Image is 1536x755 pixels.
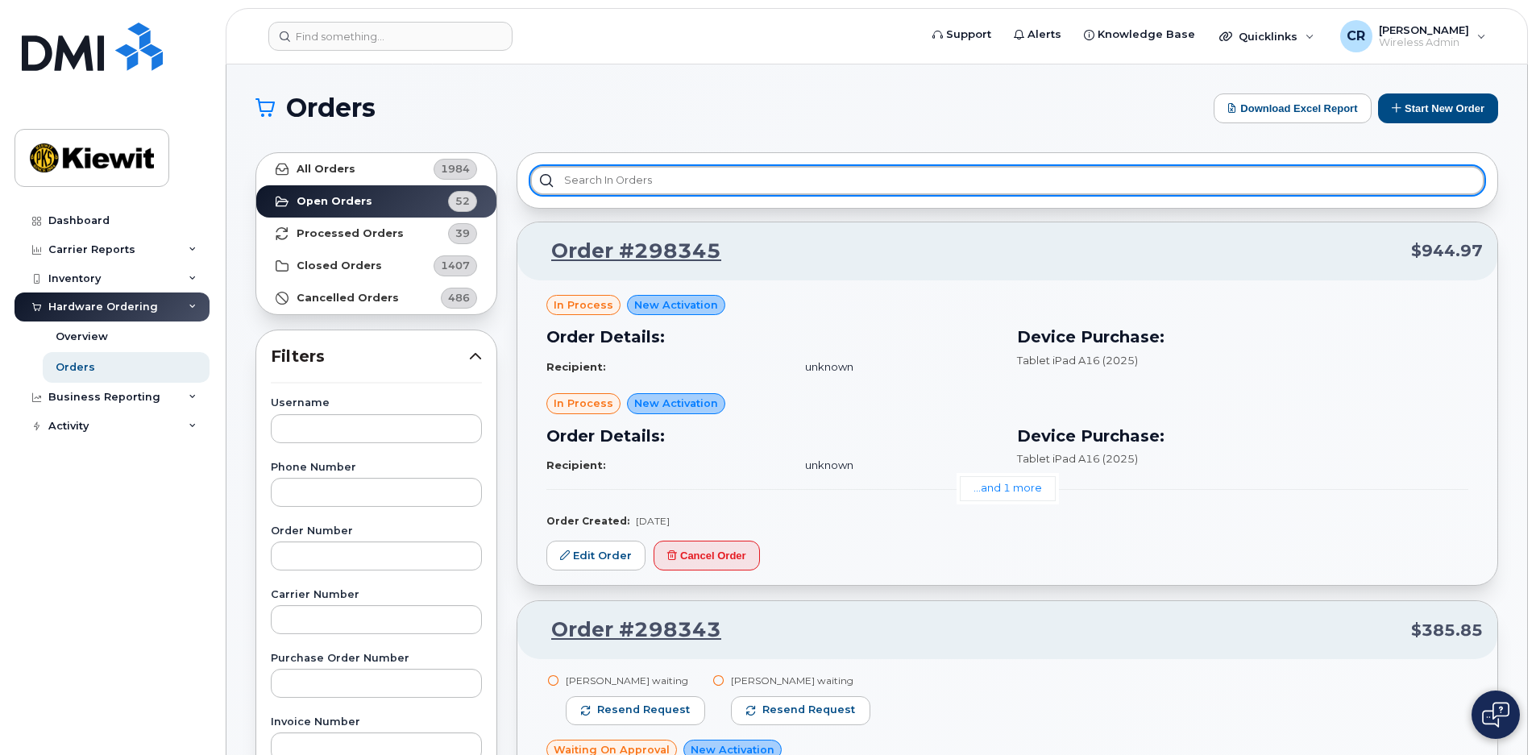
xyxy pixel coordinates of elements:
[441,161,470,176] span: 1984
[1411,619,1483,642] span: $385.85
[286,96,376,120] span: Orders
[271,590,482,600] label: Carrier Number
[455,226,470,241] span: 39
[532,237,721,266] a: Order #298345
[271,717,482,728] label: Invoice Number
[271,653,482,664] label: Purchase Order Number
[1214,93,1372,123] button: Download Excel Report
[731,674,870,687] div: [PERSON_NAME] waiting
[1017,452,1138,465] span: Tablet iPad A16 (2025)
[1378,93,1498,123] button: Start New Order
[1017,325,1468,349] h3: Device Purchase:
[297,292,399,305] strong: Cancelled Orders
[455,193,470,209] span: 52
[791,451,998,479] td: unknown
[448,290,470,305] span: 486
[566,696,705,725] button: Resend request
[1017,354,1138,367] span: Tablet iPad A16 (2025)
[546,541,646,570] a: Edit Order
[1017,424,1468,448] h3: Device Purchase:
[546,424,998,448] h3: Order Details:
[731,696,870,725] button: Resend request
[256,185,496,218] a: Open Orders52
[271,526,482,537] label: Order Number
[554,396,613,411] span: in process
[256,218,496,250] a: Processed Orders39
[546,458,606,471] strong: Recipient:
[297,259,382,272] strong: Closed Orders
[441,258,470,273] span: 1407
[791,353,998,381] td: unknown
[256,153,496,185] a: All Orders1984
[1411,239,1483,263] span: $944.97
[1482,702,1509,728] img: Open chat
[554,297,613,313] span: in process
[297,227,404,240] strong: Processed Orders
[271,398,482,409] label: Username
[256,282,496,314] a: Cancelled Orders486
[256,250,496,282] a: Closed Orders1407
[636,515,670,527] span: [DATE]
[960,476,1056,501] a: ...and 1 more
[271,463,482,473] label: Phone Number
[597,703,690,717] span: Resend request
[634,297,718,313] span: New Activation
[530,166,1484,195] input: Search in orders
[297,195,372,208] strong: Open Orders
[634,396,718,411] span: New Activation
[546,515,629,527] strong: Order Created:
[271,345,469,368] span: Filters
[762,703,855,717] span: Resend request
[546,325,998,349] h3: Order Details:
[297,163,355,176] strong: All Orders
[546,360,606,373] strong: Recipient:
[532,616,721,645] a: Order #298343
[566,674,705,687] div: [PERSON_NAME] waiting
[654,541,760,570] button: Cancel Order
